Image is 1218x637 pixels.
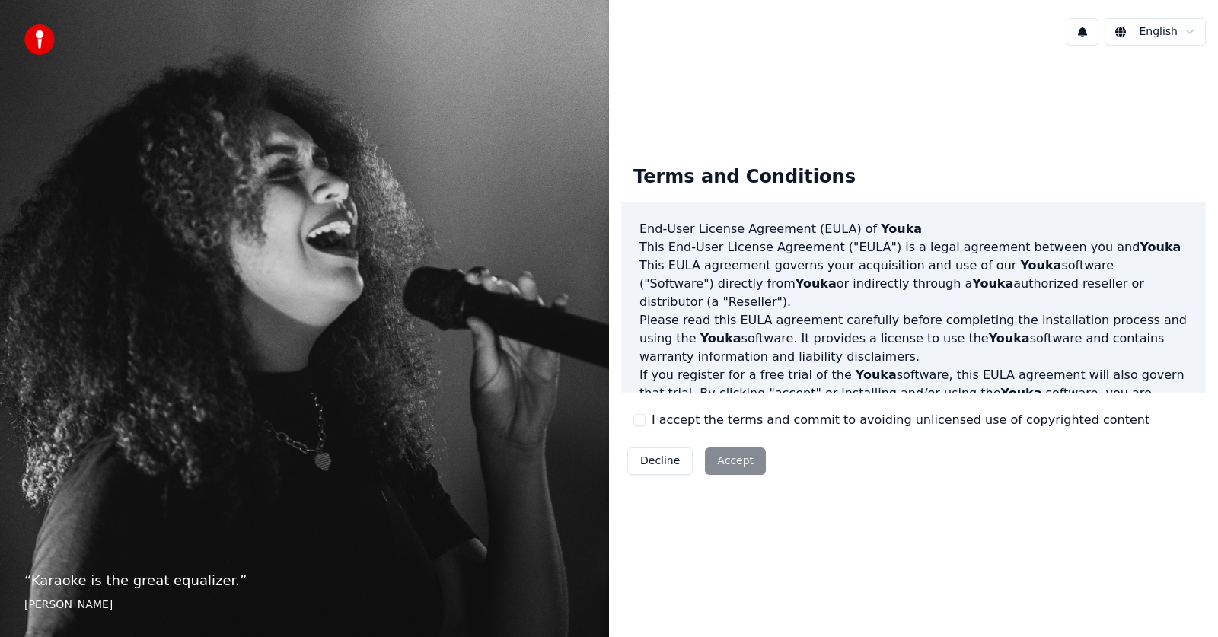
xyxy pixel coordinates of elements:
[652,411,1149,429] label: I accept the terms and commit to avoiding unlicensed use of copyrighted content
[1020,258,1061,272] span: Youka
[639,366,1188,439] p: If you register for a free trial of the software, this EULA agreement will also govern that trial...
[24,24,55,55] img: youka
[639,256,1188,311] p: This EULA agreement governs your acquisition and use of our software ("Software") directly from o...
[700,331,741,346] span: Youka
[627,447,693,475] button: Decline
[972,276,1013,291] span: Youka
[1001,386,1042,400] span: Youka
[639,220,1188,238] h3: End-User License Agreement (EULA) of
[24,597,585,613] footer: [PERSON_NAME]
[881,221,922,236] span: Youka
[989,331,1030,346] span: Youka
[24,570,585,591] p: “ Karaoke is the great equalizer. ”
[639,311,1188,366] p: Please read this EULA agreement carefully before completing the installation process and using th...
[639,238,1188,256] p: This End-User License Agreement ("EULA") is a legal agreement between you and
[621,153,868,202] div: Terms and Conditions
[1140,240,1181,254] span: Youka
[856,368,897,382] span: Youka
[796,276,837,291] span: Youka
